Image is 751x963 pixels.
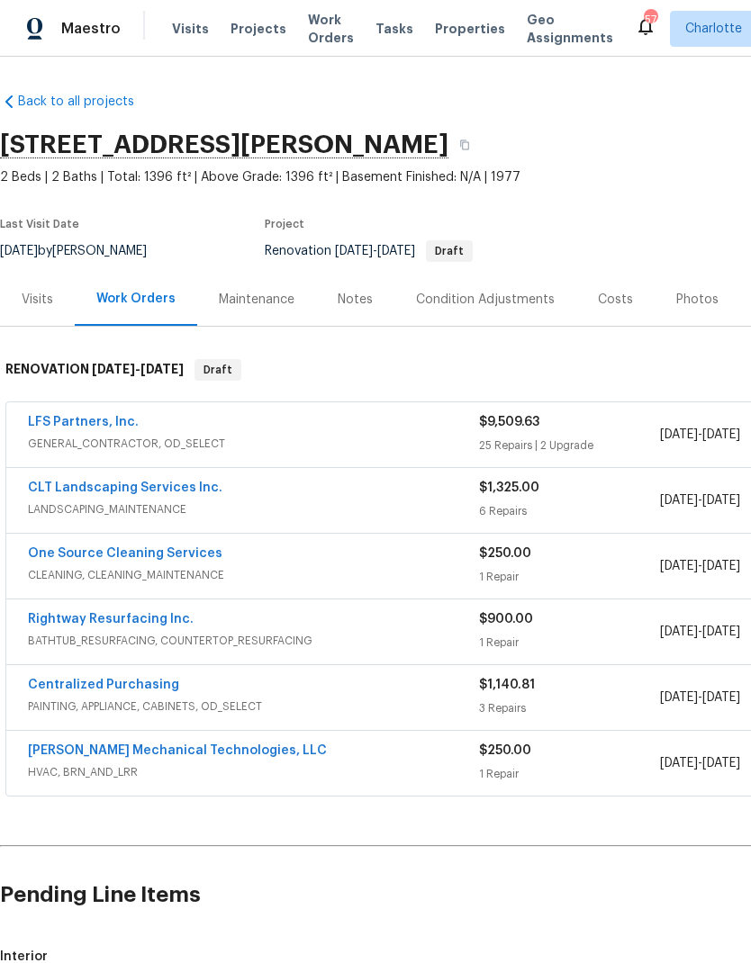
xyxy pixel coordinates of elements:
[28,679,179,691] a: Centralized Purchasing
[196,361,240,379] span: Draft
[140,363,184,375] span: [DATE]
[479,436,659,454] div: 25 Repairs | 2 Upgrade
[598,291,633,309] div: Costs
[28,763,479,781] span: HVAC, BRN_AND_LRR
[22,291,53,309] div: Visits
[28,547,222,560] a: One Source Cleaning Services
[265,245,473,257] span: Renovation
[377,245,415,257] span: [DATE]
[448,129,481,161] button: Copy Address
[660,426,740,444] span: -
[428,246,471,256] span: Draft
[265,219,304,229] span: Project
[92,363,184,375] span: -
[702,757,740,769] span: [DATE]
[335,245,373,257] span: [DATE]
[660,691,698,704] span: [DATE]
[660,494,698,507] span: [DATE]
[479,634,659,652] div: 1 Repair
[702,691,740,704] span: [DATE]
[92,363,135,375] span: [DATE]
[28,697,479,715] span: PAINTING, APPLIANCE, CABINETS, OD_SELECT
[416,291,555,309] div: Condition Adjustments
[28,500,479,518] span: LANDSCAPING_MAINTENANCE
[61,20,121,38] span: Maestro
[172,20,209,38] span: Visits
[685,20,742,38] span: Charlotte
[28,613,194,625] a: Rightway Resurfacing Inc.
[527,11,613,47] span: Geo Assignments
[660,491,740,509] span: -
[660,623,740,641] span: -
[479,744,531,757] span: $250.00
[660,557,740,575] span: -
[231,20,286,38] span: Projects
[335,245,415,257] span: -
[702,428,740,441] span: [DATE]
[660,428,698,441] span: [DATE]
[660,757,698,769] span: [DATE]
[660,560,698,572] span: [DATE]
[479,416,539,428] span: $9,509.63
[479,699,659,717] div: 3 Repairs
[702,560,740,572] span: [DATE]
[479,502,659,520] div: 6 Repairs
[660,688,740,706] span: -
[28,566,479,584] span: CLEANING, CLEANING_MAINTENANCE
[660,754,740,772] span: -
[702,494,740,507] span: [DATE]
[479,765,659,783] div: 1 Repair
[660,625,698,638] span: [DATE]
[338,291,373,309] div: Notes
[28,435,479,453] span: GENERAL_CONTRACTOR, OD_SELECT
[5,359,184,381] h6: RENOVATION
[28,416,139,428] a: LFS Partners, Inc.
[435,20,505,38] span: Properties
[479,568,659,586] div: 1 Repair
[308,11,354,47] span: Work Orders
[479,679,535,691] span: $1,140.81
[219,291,294,309] div: Maintenance
[479,547,531,560] span: $250.00
[702,625,740,638] span: [DATE]
[96,290,176,308] div: Work Orders
[644,11,656,29] div: 57
[479,481,539,494] span: $1,325.00
[676,291,719,309] div: Photos
[28,744,327,757] a: [PERSON_NAME] Mechanical Technologies, LLC
[28,481,222,494] a: CLT Landscaping Services Inc.
[479,613,533,625] span: $900.00
[28,632,479,650] span: BATHTUB_RESURFACING, COUNTERTOP_RESURFACING
[375,22,413,35] span: Tasks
